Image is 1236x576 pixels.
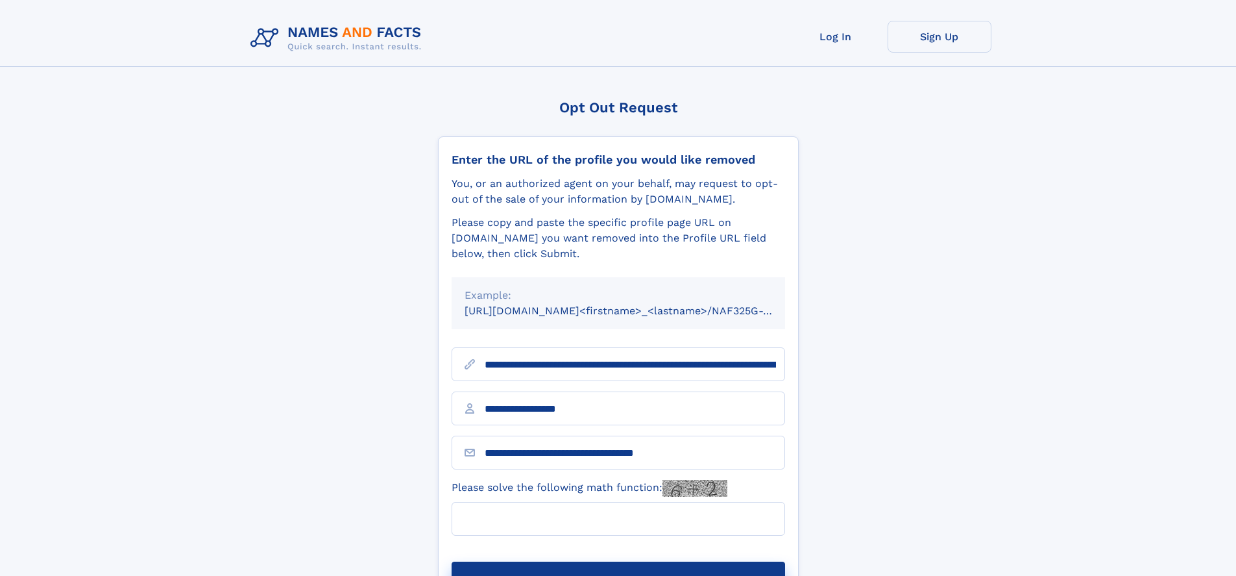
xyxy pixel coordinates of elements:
[888,21,991,53] a: Sign Up
[452,215,785,262] div: Please copy and paste the specific profile page URL on [DOMAIN_NAME] you want removed into the Pr...
[452,153,785,167] div: Enter the URL of the profile you would like removed
[784,21,888,53] a: Log In
[452,480,727,497] label: Please solve the following math function:
[245,21,432,56] img: Logo Names and Facts
[452,176,785,207] div: You, or an authorized agent on your behalf, may request to opt-out of the sale of your informatio...
[465,305,810,317] small: [URL][DOMAIN_NAME]<firstname>_<lastname>/NAF325G-xxxxxxxx
[465,288,772,303] div: Example:
[438,99,799,116] div: Opt Out Request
